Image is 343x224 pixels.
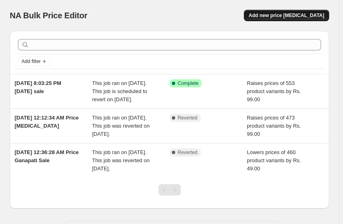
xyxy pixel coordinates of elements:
span: [DATE] 12:36:28 AM Price Ganapati Sale [15,149,79,163]
span: This job ran on [DATE]. This job is scheduled to revert on [DATE]. [92,80,148,102]
button: Add filter [18,57,50,66]
span: This job ran on [DATE]. This job was reverted on [DATE]. [92,115,150,137]
span: [DATE] 12:12:34 AM Price [MEDICAL_DATA] [15,115,79,129]
span: NA Bulk Price Editor [10,11,87,20]
span: Raises prices of 473 product variants by Rs. 99.00 [247,115,301,137]
span: Complete [178,80,198,87]
span: This job ran on [DATE]. This job was reverted on [DATE]. [92,149,150,172]
button: Add new price [MEDICAL_DATA] [244,10,329,21]
span: Raises prices of 553 product variants by Rs. 99.00 [247,80,301,102]
span: Add filter [22,58,41,65]
span: Lowers prices of 460 product variants by Rs. 49.00 [247,149,301,172]
span: Reverted [178,149,198,156]
span: Add new price [MEDICAL_DATA] [249,12,324,19]
nav: Pagination [158,184,181,196]
span: Reverted [178,115,198,121]
span: [DATE] 8:03:25 PM [DATE] sale [15,80,61,94]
